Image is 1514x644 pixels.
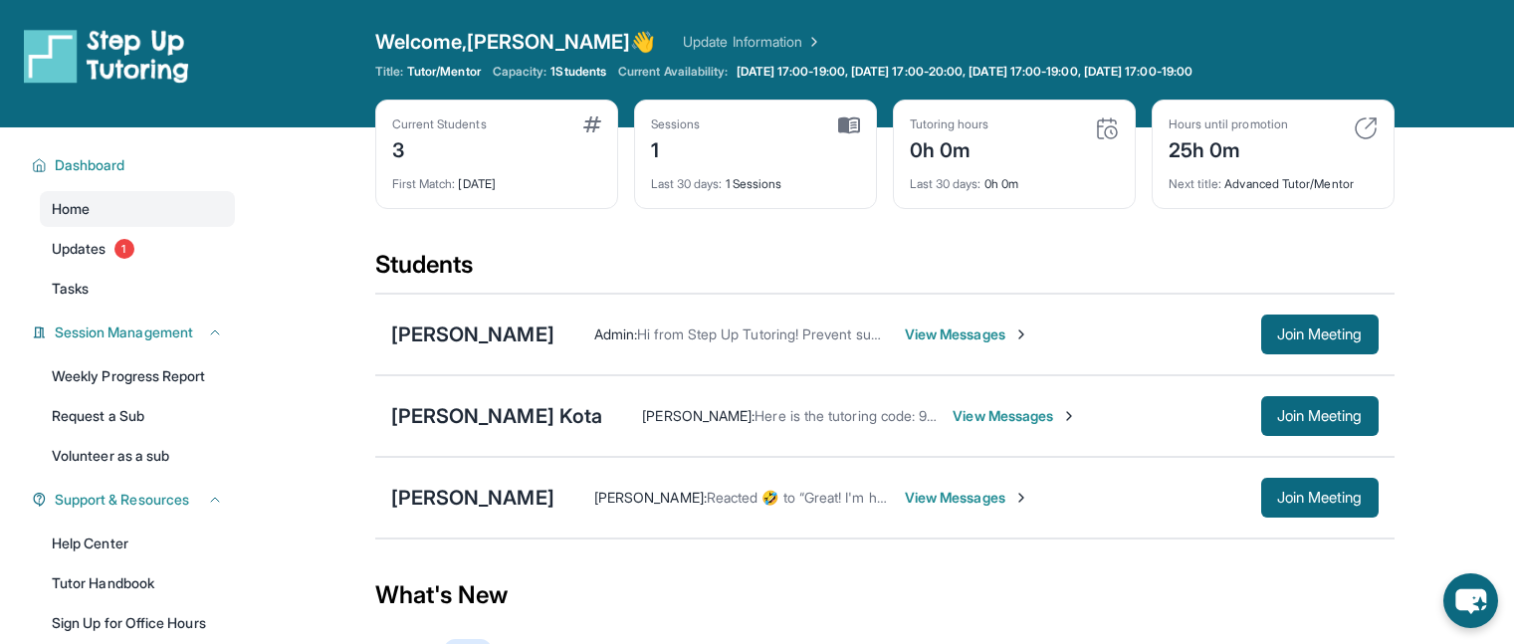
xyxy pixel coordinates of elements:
a: Update Information [683,32,822,52]
img: card [583,116,601,132]
span: View Messages [953,406,1077,426]
span: Dashboard [55,155,125,175]
div: Advanced Tutor/Mentor [1169,164,1378,192]
div: 0h 0m [910,164,1119,192]
span: Capacity: [493,64,547,80]
span: View Messages [905,324,1029,344]
img: Chevron-Right [1013,490,1029,506]
button: Dashboard [47,155,223,175]
a: Home [40,191,235,227]
a: Tasks [40,271,235,307]
span: Next title : [1169,176,1222,191]
img: Chevron-Right [1061,408,1077,424]
span: Last 30 days : [651,176,723,191]
a: Help Center [40,526,235,561]
div: Tutoring hours [910,116,989,132]
div: [PERSON_NAME] [391,321,554,348]
img: card [1095,116,1119,140]
a: Tutor Handbook [40,565,235,601]
img: card [1354,116,1378,140]
div: Students [375,249,1395,293]
button: chat-button [1443,573,1498,628]
button: Join Meeting [1261,478,1379,518]
span: Updates [52,239,107,259]
span: Welcome, [PERSON_NAME] 👋 [375,28,656,56]
div: Sessions [651,116,701,132]
a: Request a Sub [40,398,235,434]
span: [DATE] 17:00-19:00, [DATE] 17:00-20:00, [DATE] 17:00-19:00, [DATE] 17:00-19:00 [737,64,1192,80]
img: Chevron Right [802,32,822,52]
button: Session Management [47,322,223,342]
div: [PERSON_NAME] [391,484,554,512]
span: Tutor/Mentor [407,64,481,80]
span: Join Meeting [1277,492,1363,504]
span: Join Meeting [1277,328,1363,340]
span: Reacted 🤣 to “Great! I'm happy to start our sessions [DATE] or [DATE] if that works for you. Here... [707,489,1440,506]
span: Last 30 days : [910,176,981,191]
span: 1 [114,239,134,259]
span: Home [52,199,90,219]
div: 1 [651,132,701,164]
span: Here is the tutoring code: 99FA98 [755,407,967,424]
div: 0h 0m [910,132,989,164]
img: card [838,116,860,134]
div: 1 Sessions [651,164,860,192]
span: Support & Resources [55,490,189,510]
a: Updates1 [40,231,235,267]
button: Join Meeting [1261,396,1379,436]
button: Join Meeting [1261,315,1379,354]
a: [DATE] 17:00-19:00, [DATE] 17:00-20:00, [DATE] 17:00-19:00, [DATE] 17:00-19:00 [733,64,1196,80]
span: Admin : [594,325,637,342]
span: View Messages [905,488,1029,508]
div: 3 [392,132,487,164]
button: Support & Resources [47,490,223,510]
div: [PERSON_NAME] Kota [391,402,603,430]
div: Current Students [392,116,487,132]
span: Title: [375,64,403,80]
a: Sign Up for Office Hours [40,605,235,641]
div: What's New [375,551,1395,639]
div: Hours until promotion [1169,116,1288,132]
span: 1 Students [550,64,606,80]
div: 25h 0m [1169,132,1288,164]
span: Session Management [55,322,193,342]
span: Join Meeting [1277,410,1363,422]
img: Chevron-Right [1013,326,1029,342]
span: Tasks [52,279,89,299]
span: Current Availability: [618,64,728,80]
span: First Match : [392,176,456,191]
a: Weekly Progress Report [40,358,235,394]
div: [DATE] [392,164,601,192]
span: [PERSON_NAME] : [642,407,755,424]
img: logo [24,28,189,84]
a: Volunteer as a sub [40,438,235,474]
span: [PERSON_NAME] : [594,489,707,506]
